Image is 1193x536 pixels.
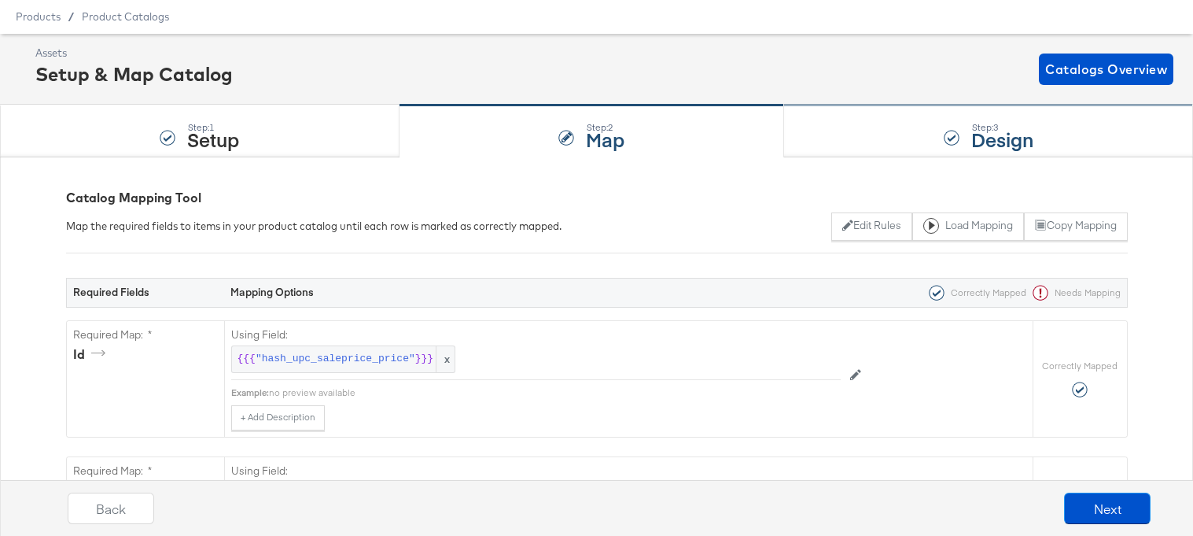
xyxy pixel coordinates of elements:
label: Using Field: [231,464,841,479]
label: Required Map: * [73,327,218,342]
button: + Add Description [231,405,325,431]
button: Edit Rules [831,213,912,241]
label: Correctly Mapped [1042,360,1118,372]
div: Step: 3 [971,122,1033,133]
strong: Mapping Options [230,285,314,299]
div: Correctly Mapped [922,285,1026,301]
label: Using Field: [231,327,841,342]
div: Step: 1 [187,122,239,133]
a: Product Catalogs [82,10,169,23]
div: Catalog Mapping Tool [66,189,1128,207]
button: Copy Mapping [1024,213,1127,241]
div: Assets [35,46,233,61]
div: Step: 2 [586,122,624,133]
strong: Design [971,126,1033,152]
span: x [436,346,455,372]
div: id [73,346,111,364]
span: {{{ [237,352,256,367]
span: "hash_upc_saleprice_price" [256,352,415,367]
span: / [61,10,82,23]
button: Catalogs Overview [1039,54,1173,85]
div: no preview available [269,386,841,399]
label: Required Map: * [73,464,218,479]
div: Needs Mapping [1026,285,1121,301]
strong: Setup [187,126,239,152]
button: Next [1064,493,1151,524]
strong: Map [586,126,624,152]
span: }}} [415,352,433,367]
div: Setup & Map Catalog [35,61,233,87]
strong: Required Fields [73,285,149,299]
span: Catalogs Overview [1045,58,1167,80]
div: Map the required fields to items in your product catalog until each row is marked as correctly ma... [66,219,562,234]
button: Load Mapping [912,213,1024,241]
span: Products [16,10,61,23]
button: Back [68,493,154,524]
div: Example: [231,386,269,399]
